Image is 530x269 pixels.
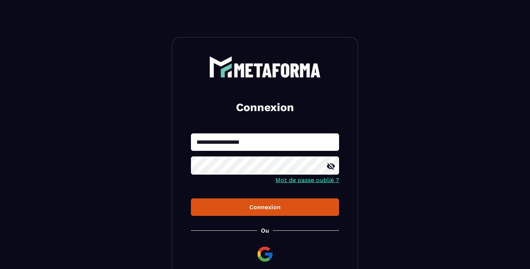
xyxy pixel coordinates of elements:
a: logo [191,56,339,78]
img: google [256,245,274,263]
img: logo [209,56,321,78]
div: Connexion [197,204,333,211]
a: Mot de passe oublié ? [275,176,339,184]
p: Ou [261,227,269,234]
h2: Connexion [200,100,330,115]
button: Connexion [191,198,339,216]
